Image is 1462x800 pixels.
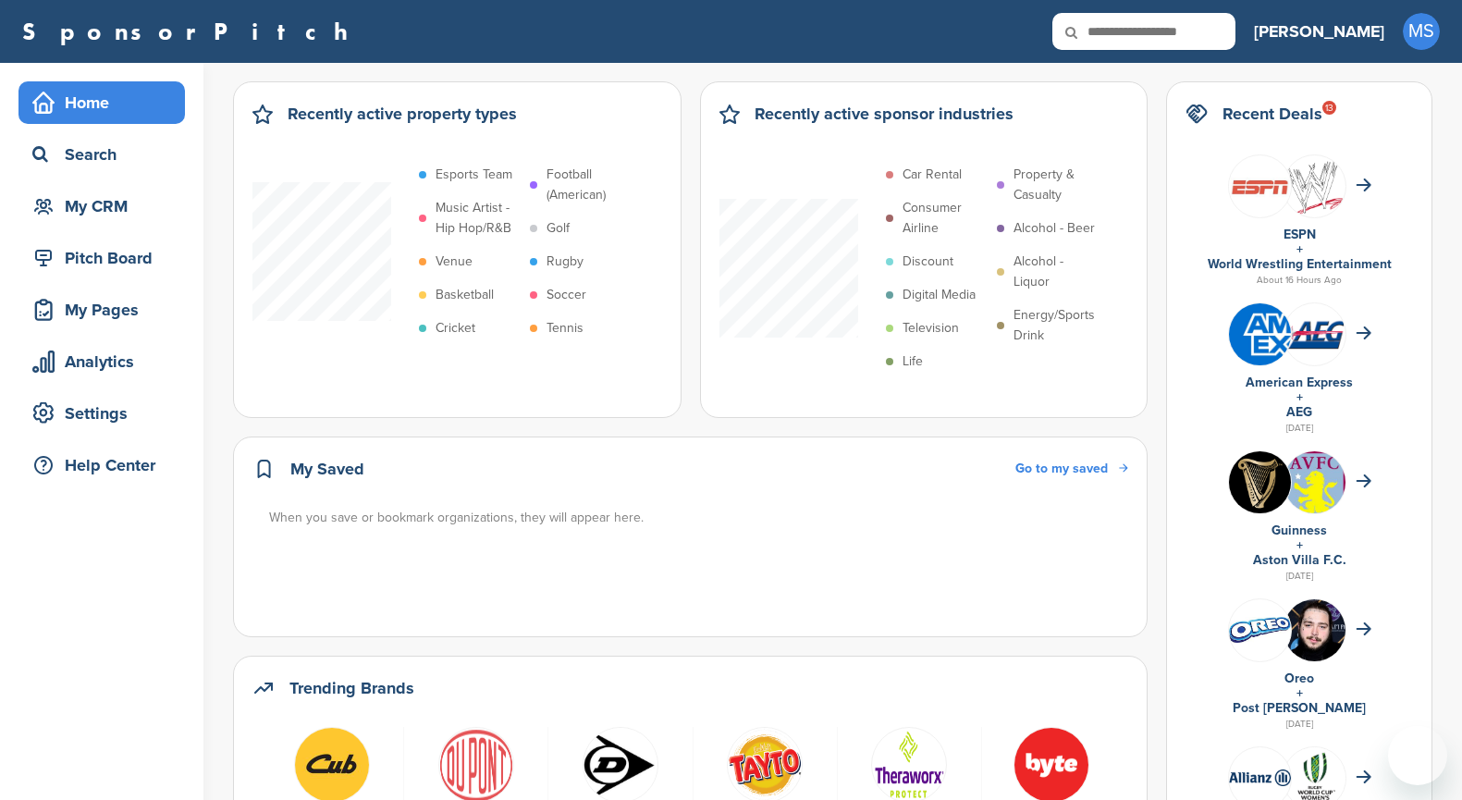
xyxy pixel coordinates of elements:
[28,345,185,378] div: Analytics
[1296,685,1303,701] a: +
[436,318,475,338] p: Cricket
[547,165,632,205] p: Football (American)
[1186,568,1413,585] div: [DATE]
[18,444,185,486] a: Help Center
[1286,404,1312,420] a: AEG
[1388,726,1447,785] iframe: Button to launch messaging window
[1229,769,1291,785] img: Data
[1233,700,1366,716] a: Post [PERSON_NAME]
[18,392,185,435] a: Settings
[1015,461,1108,476] span: Go to my saved
[269,508,1130,528] div: When you save or bookmark organizations, they will appear here.
[28,449,185,482] div: Help Center
[28,190,185,223] div: My CRM
[1322,101,1336,115] div: 13
[1014,252,1099,292] p: Alcohol - Liquor
[903,351,923,372] p: Life
[1272,523,1327,538] a: Guinness
[1254,18,1384,44] h3: [PERSON_NAME]
[18,185,185,228] a: My CRM
[28,138,185,171] div: Search
[1253,552,1346,568] a: Aston Villa F.C.
[547,218,570,239] p: Golf
[1284,671,1314,686] a: Oreo
[1014,218,1095,239] p: Alcohol - Beer
[1284,155,1345,222] img: Open uri20141112 64162 12gd62f?1415806146
[289,675,414,701] h2: Trending Brands
[28,397,185,430] div: Settings
[28,241,185,275] div: Pitch Board
[547,252,584,272] p: Rugby
[903,285,976,305] p: Digital Media
[903,198,988,239] p: Consumer Airline
[1014,165,1099,205] p: Property & Casualty
[436,165,512,185] p: Esports Team
[1014,305,1099,346] p: Energy/Sports Drink
[1186,272,1413,289] div: About 16 Hours Ago
[903,318,959,338] p: Television
[18,237,185,279] a: Pitch Board
[18,289,185,331] a: My Pages
[288,101,517,127] h2: Recently active property types
[1296,241,1303,257] a: +
[436,252,473,272] p: Venue
[1229,451,1291,513] img: 13524564 10153758406911519 7648398964988343964 n
[547,285,586,305] p: Soccer
[1284,318,1345,350] img: Open uri20141112 64162 1t4610c?1415809572
[28,86,185,119] div: Home
[1208,256,1392,272] a: World Wrestling Entertainment
[18,81,185,124] a: Home
[1222,101,1322,127] h2: Recent Deals
[547,318,584,338] p: Tennis
[1186,420,1413,437] div: [DATE]
[1015,459,1128,479] a: Go to my saved
[1229,174,1291,199] img: Screen shot 2016 05 05 at 12.09.31 pm
[1296,537,1303,553] a: +
[1254,11,1384,52] a: [PERSON_NAME]
[28,293,185,326] div: My Pages
[755,101,1014,127] h2: Recently active sponsor industries
[290,456,364,482] h2: My Saved
[436,198,521,239] p: Music Artist - Hip Hop/R&B
[903,165,962,185] p: Car Rental
[1403,13,1440,50] span: MS
[1284,451,1345,540] img: Data?1415810237
[1229,617,1291,643] img: Data
[1284,227,1316,242] a: ESPN
[436,285,494,305] p: Basketball
[22,19,360,43] a: SponsorPitch
[1296,389,1303,405] a: +
[1284,599,1345,692] img: Screenshot 2018 10 25 at 8.58.45 am
[1186,716,1413,732] div: [DATE]
[903,252,953,272] p: Discount
[18,133,185,176] a: Search
[18,340,185,383] a: Analytics
[1246,375,1353,390] a: American Express
[1229,303,1291,365] img: Amex logo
